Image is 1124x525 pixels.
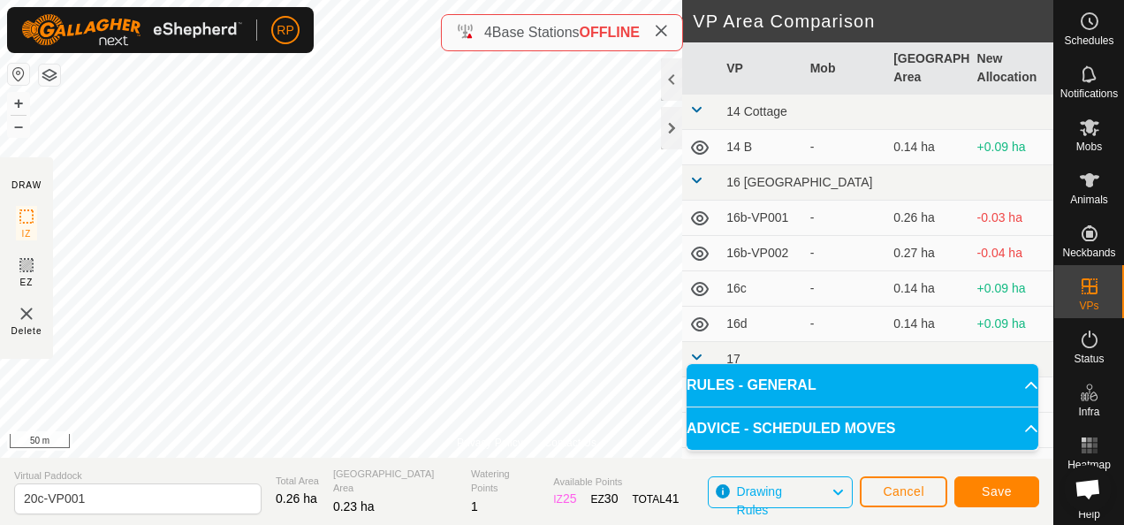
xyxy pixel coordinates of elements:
th: [GEOGRAPHIC_DATA] Area [886,42,969,95]
span: ADVICE - SCHEDULED MOVES [687,418,895,439]
td: 16c [719,271,802,307]
span: 4 [484,25,492,40]
span: Animals [1070,194,1108,205]
span: IZ [22,227,32,240]
span: 14 Cottage [726,104,787,118]
span: Delete [11,324,42,338]
img: Gallagher Logo [21,14,242,46]
td: -0.04 ha [970,236,1053,271]
p-accordion-header: ADVICE - SCHEDULED MOVES [687,407,1038,450]
td: +0.09 ha [970,307,1053,342]
span: Save [982,484,1012,498]
span: Drawing Rules [737,484,782,517]
div: - [810,209,879,227]
div: - [810,244,879,262]
span: 17 [726,352,740,366]
td: 0.14 ha [886,130,969,165]
div: - [810,138,879,156]
a: Contact Us [544,435,596,451]
div: - [810,279,879,298]
td: 16b-VP001 [719,201,802,236]
div: - [810,456,879,475]
td: 0.27 ha [886,236,969,271]
h2: VP Area Comparison [693,11,1053,32]
td: +0.09 ha [970,130,1053,165]
button: Save [954,476,1039,507]
button: Reset Map [8,64,29,85]
th: VP [719,42,802,95]
span: RULES - GENERAL [687,375,816,396]
td: 0.14 ha [886,307,969,342]
span: OFFLINE [580,25,640,40]
span: Total Area [276,474,319,489]
td: 0.26 ha [886,201,969,236]
th: Mob [803,42,886,95]
td: 0.14 ha [886,271,969,307]
span: Notifications [1060,88,1118,99]
div: EZ [591,490,619,508]
span: Base Stations [492,25,580,40]
span: Mobs [1076,141,1102,152]
td: 16d [719,307,802,342]
span: [GEOGRAPHIC_DATA] Area [333,467,457,496]
span: Status [1074,354,1104,364]
p-accordion-header: RULES - GENERAL [687,364,1038,407]
div: - [810,315,879,333]
span: Help [1078,509,1100,520]
span: 1 [471,499,478,514]
span: Infra [1078,407,1099,417]
span: Watering Points [471,467,539,496]
span: 30 [604,491,619,506]
button: Cancel [860,476,947,507]
span: Virtual Paddock [14,468,262,483]
button: + [8,93,29,114]
button: – [8,116,29,137]
td: +0.09 ha [970,271,1053,307]
span: Schedules [1064,35,1113,46]
td: -0.03 ha [970,201,1053,236]
button: Map Layers [39,65,60,86]
img: VP [16,303,37,324]
span: RP [277,21,293,40]
td: 14 B [719,130,802,165]
span: Heatmap [1067,460,1111,470]
span: 0.26 ha [276,491,317,506]
span: EZ [20,276,34,289]
div: DRAW [11,179,42,192]
div: TOTAL [632,490,679,508]
span: 0.23 ha [333,499,375,514]
div: Open chat [1064,465,1112,513]
span: 25 [563,491,577,506]
span: Neckbands [1062,247,1115,258]
span: 16 [GEOGRAPHIC_DATA] [726,175,872,189]
span: Cancel [883,484,924,498]
a: Privacy Policy [457,435,523,451]
th: New Allocation [970,42,1053,95]
span: 41 [665,491,680,506]
td: 16b-VP002 [719,236,802,271]
span: VPs [1079,301,1098,311]
div: IZ [553,490,576,508]
span: Available Points [553,475,679,490]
